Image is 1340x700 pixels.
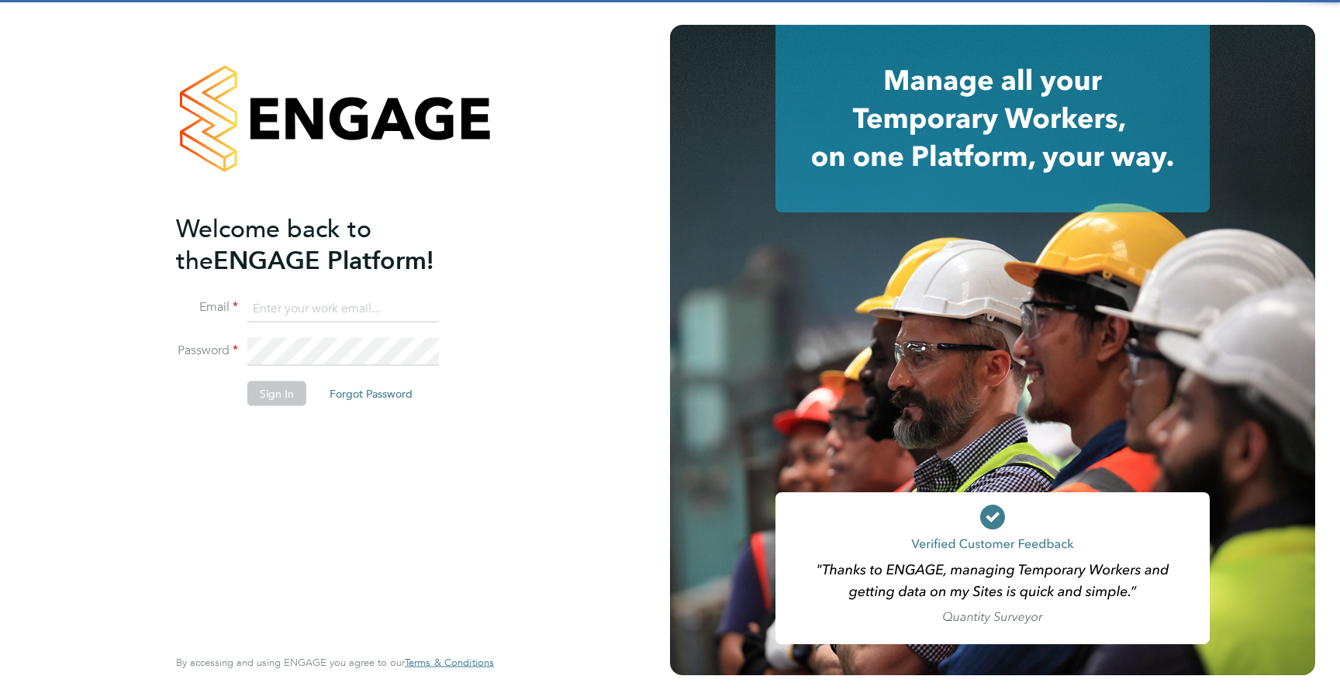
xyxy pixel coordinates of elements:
[176,213,371,275] span: Welcome back to the
[247,295,439,322] input: Enter your work email...
[176,299,238,316] label: Email
[176,212,478,276] h2: ENGAGE Platform!
[176,656,494,669] span: By accessing and using ENGAGE you agree to our
[247,381,306,406] button: Sign In
[405,657,494,669] a: Terms & Conditions
[176,343,238,359] label: Password
[405,656,494,669] span: Terms & Conditions
[317,381,425,406] button: Forgot Password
